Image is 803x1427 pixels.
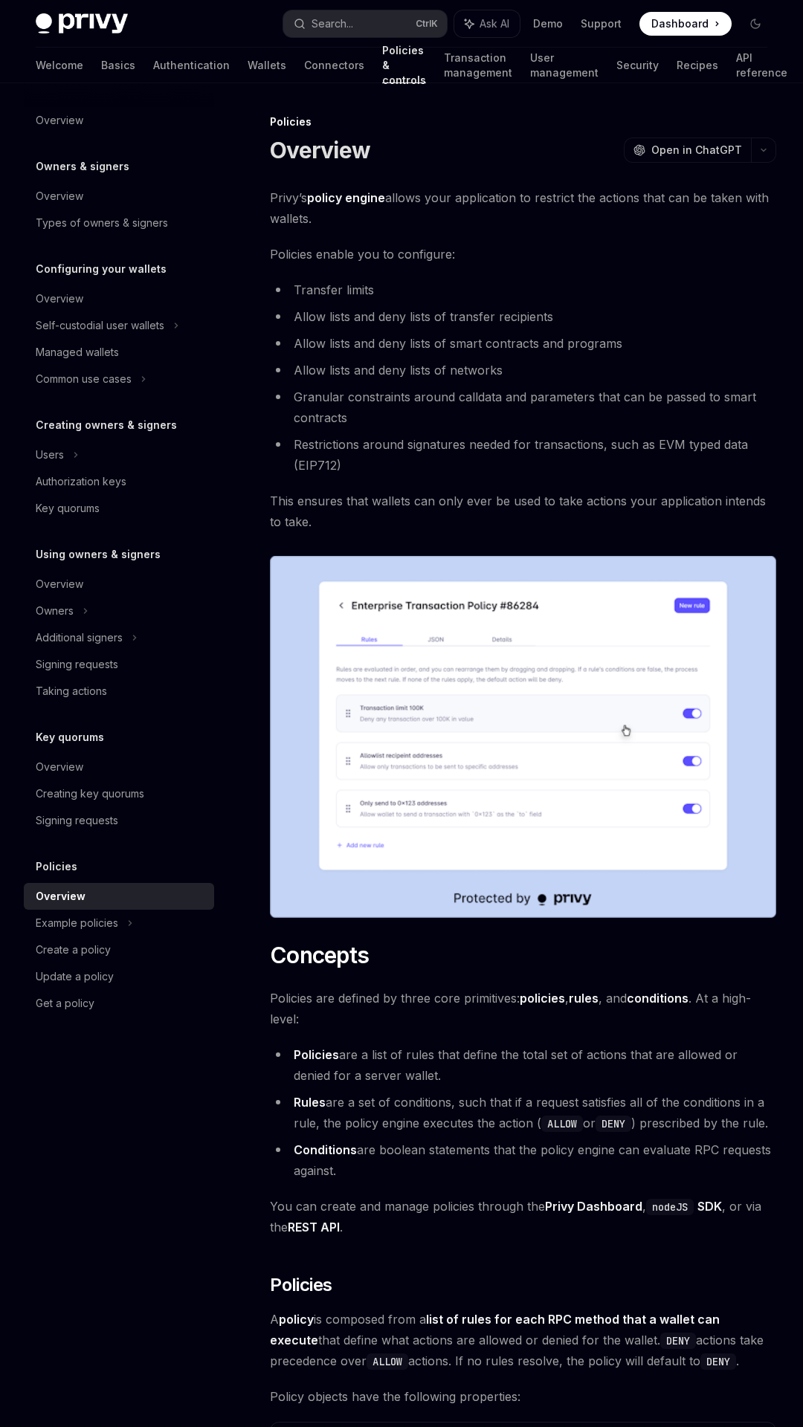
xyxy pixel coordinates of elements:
[533,16,563,31] a: Demo
[24,678,214,705] a: Taking actions
[36,260,167,278] h5: Configuring your wallets
[36,446,64,464] div: Users
[569,991,599,1006] strong: rules
[36,602,74,620] div: Owners
[294,1047,339,1062] strong: Policies
[24,210,214,236] a: Types of owners & signers
[24,807,214,834] a: Signing requests
[270,1092,776,1133] li: are a set of conditions, such that if a request satisfies all of the conditions in a rule, the po...
[36,546,161,563] h5: Using owners & signers
[270,386,776,428] li: Granular constraints around calldata and parameters that can be passed to smart contracts
[294,1095,326,1110] strong: Rules
[480,16,509,31] span: Ask AI
[36,968,114,986] div: Update a policy
[24,780,214,807] a: Creating key quorums
[36,187,83,205] div: Overview
[36,343,119,361] div: Managed wallets
[624,137,751,163] button: Open in ChatGPT
[616,48,659,83] a: Security
[270,360,776,381] li: Allow lists and deny lists of networks
[153,48,230,83] a: Authentication
[36,887,86,905] div: Overview
[660,1333,696,1349] code: DENY
[270,1312,720,1347] strong: list of rules for each RPC method that a wallet can execute
[36,682,107,700] div: Taking actions
[36,13,128,34] img: dark logo
[270,1139,776,1181] li: are boolean statements that the policy engine can evaluate RPC requests against.
[651,16,709,31] span: Dashboard
[307,190,385,205] strong: policy engine
[36,575,83,593] div: Overview
[646,1199,694,1215] code: nodeJS
[454,10,520,37] button: Ask AI
[24,754,214,780] a: Overview
[24,495,214,522] a: Key quorums
[270,1309,776,1371] span: A is composed from a that define what actions are allowed or denied for the wallet. actions take ...
[596,1116,631,1132] code: DENY
[36,914,118,932] div: Example policies
[36,858,77,876] h5: Policies
[270,187,776,229] span: Privy’s allows your application to restrict the actions that can be taken with wallets.
[24,339,214,366] a: Managed wallets
[24,107,214,134] a: Overview
[736,48,787,83] a: API reference
[36,290,83,308] div: Overview
[24,936,214,963] a: Create a policy
[283,10,446,37] button: Search...CtrlK
[270,244,776,265] span: Policies enable you to configure:
[697,1199,722,1214] a: SDK
[541,1116,583,1132] code: ALLOW
[36,629,123,647] div: Additional signers
[36,994,94,1012] div: Get a policy
[627,991,688,1006] strong: conditions
[270,114,776,129] div: Policies
[24,571,214,598] a: Overview
[24,963,214,990] a: Update a policy
[270,279,776,300] li: Transfer limits
[270,556,776,918] img: Managing policies in the Privy Dashboard
[651,143,742,158] span: Open in ChatGPT
[520,991,565,1006] strong: policies
[36,941,111,959] div: Create a policy
[581,16,622,31] a: Support
[744,12,767,36] button: Toggle dark mode
[24,285,214,312] a: Overview
[294,1142,357,1157] strong: Conditions
[36,416,177,434] h5: Creating owners & signers
[36,758,83,776] div: Overview
[24,183,214,210] a: Overview
[36,158,129,175] h5: Owners & signers
[279,1312,314,1327] strong: policy
[270,434,776,476] li: Restrictions around signatures needed for transactions, such as EVM typed data (EIP712)
[36,214,168,232] div: Types of owners & signers
[530,48,599,83] a: User management
[270,1273,332,1297] span: Policies
[36,473,126,491] div: Authorization keys
[367,1353,408,1370] code: ALLOW
[36,370,132,388] div: Common use cases
[270,1044,776,1086] li: are a list of rules that define the total set of actions that are allowed or denied for a server ...
[36,812,118,829] div: Signing requests
[36,111,83,129] div: Overview
[382,48,426,83] a: Policies & controls
[288,1220,340,1235] a: REST API
[24,468,214,495] a: Authorization keys
[270,333,776,354] li: Allow lists and deny lists of smart contracts and programs
[36,48,83,83] a: Welcome
[677,48,718,83] a: Recipes
[24,651,214,678] a: Signing requests
[312,15,353,33] div: Search...
[36,785,144,803] div: Creating key quorums
[545,1199,642,1214] a: Privy Dashboard
[270,942,369,968] span: Concepts
[36,656,118,673] div: Signing requests
[101,48,135,83] a: Basics
[270,1196,776,1237] span: You can create and manage policies through the , , or via the .
[24,990,214,1017] a: Get a policy
[270,306,776,327] li: Allow lists and deny lists of transfer recipients
[270,1386,776,1407] span: Policy objects have the following properties:
[270,491,776,532] span: This ensures that wallets can only ever be used to take actions your application intends to take.
[444,48,512,83] a: Transaction management
[36,317,164,334] div: Self-custodial user wallets
[248,48,286,83] a: Wallets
